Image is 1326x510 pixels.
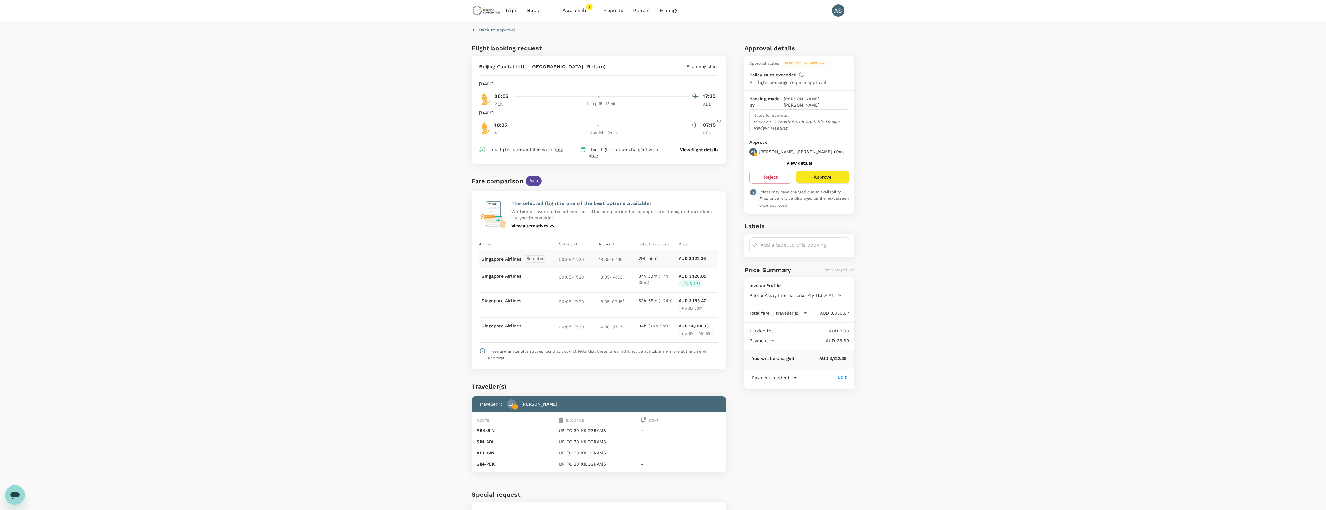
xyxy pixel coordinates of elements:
[807,310,849,316] p: AUD 3,050.67
[749,310,807,316] button: Total fare (1 traveller(s))
[563,7,594,14] span: Approvals
[472,43,598,53] h6: Flight booking request
[777,338,849,344] p: AUD 68.69
[679,330,713,337] div: + AUD 11,061.69
[680,147,718,153] button: View flight details
[679,298,706,304] p: AUD 3,185.47
[633,7,650,14] span: People
[786,161,812,166] button: View details
[749,292,842,298] button: PhotonAssay International Pty Ltd(AUD)
[749,292,822,298] span: PhotonAssay International Pty Ltd
[479,63,606,71] p: Beijing Capital Intl - [GEOGRAPHIC_DATA] (Return)
[559,273,596,280] p: 00:05 - 17:20
[488,349,707,360] span: These are similar alternatives found at booking. Note that these fares might not be available any...
[514,130,690,136] div: 1 stop , 14h 40min
[599,323,636,330] p: 14:30 - 07:15
[686,63,718,70] p: Economy class
[744,265,791,275] h6: Price Summary
[649,323,668,328] span: ( +4h 5m )
[749,338,777,344] p: Payment fee
[559,450,639,456] p: UP TO 30 KILOGRAMS
[641,450,721,456] p: -
[477,427,557,434] p: PEK - SIN
[703,93,718,100] p: 17:20
[749,171,792,184] button: Reject
[599,255,639,262] p: 18:35 - 07:15
[641,439,721,445] p: -
[559,242,577,246] span: Outbound
[751,149,755,154] p: AS
[511,200,718,207] p: The selected flight is one of the best options available!
[754,119,845,131] p: Max Gen 2 Small Batch Adelaide Design Review Meeting
[505,7,517,14] span: Trips
[488,146,563,153] p: This flight is refundable with a
[749,96,784,108] p: Booking made by
[599,298,636,305] p: 18:35 - 07:15
[749,61,779,67] div: Approval status
[559,439,639,445] p: UP TO 30 KILOGRAMS
[784,96,849,108] p: [PERSON_NAME] [PERSON_NAME]
[703,101,718,107] p: ADL
[703,121,718,129] p: 07:15
[754,113,789,118] span: Notes for approval
[639,323,676,329] p: 34h
[639,274,668,285] span: ( +7h 35m )
[472,490,726,499] h6: Special request
[824,292,834,298] span: (AUD)
[511,223,548,229] p: View alternatives
[679,273,707,279] p: AUD 3,120.85
[477,439,557,445] p: SIN - ADL
[479,110,494,116] p: [DATE]
[599,242,614,246] span: Inbound
[703,130,718,136] p: PEK
[527,7,540,14] span: Book
[482,298,559,304] p: Singapore Airlines
[477,461,557,467] p: SIN - PEK
[604,7,623,14] span: Reports
[477,450,557,456] p: ADL - SIN
[679,323,709,329] p: AUD 14,184.05
[479,93,492,105] img: SQ
[679,255,718,262] p: AUD 3,122.36
[641,417,646,423] img: seat-icon
[495,121,507,129] p: 18:35
[479,242,491,246] span: Airline
[749,310,800,316] p: Total fare (1 traveller(s))
[591,153,598,158] span: fee
[472,381,726,391] div: Traveller(s)
[495,101,510,107] p: PEK
[832,4,844,17] div: AS
[559,255,599,262] p: 00:05 - 17:20
[824,268,854,272] span: Not charged yet
[479,401,502,407] p: Traveller 1 :
[586,4,593,10] span: 1
[622,298,626,302] span: +1
[641,427,721,434] p: -
[472,176,523,186] div: Fare comparison
[679,305,706,312] div: + AUD 63.11
[477,418,490,423] span: Route
[659,298,672,303] span: ( +24h )
[752,355,794,362] p: You will be charged
[660,7,679,14] span: Manage
[639,255,678,262] p: 29h 55m
[744,221,854,231] h6: Labels
[794,355,847,362] p: AUD 3,122.36
[774,328,849,334] p: AUD 3.00
[679,280,703,287] div: - AUD 1.51
[715,118,721,125] span: +1d
[559,298,596,305] p: 00:05 - 17:20
[479,81,494,87] p: [DATE]
[796,171,849,184] button: Approve
[521,401,557,407] p: [PERSON_NAME]
[781,61,830,66] span: Pending final approval
[759,148,845,155] p: [PERSON_NAME] [PERSON_NAME] ( You )
[5,485,25,505] iframe: Button to launch messaging window
[749,79,826,85] p: All flight bookings require approval
[749,328,774,334] p: Service fee
[472,27,515,33] button: Back to approval
[749,282,849,289] p: Invoice Profile
[524,256,547,262] span: Selected
[559,461,639,467] p: UP TO 30 KILOGRAMS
